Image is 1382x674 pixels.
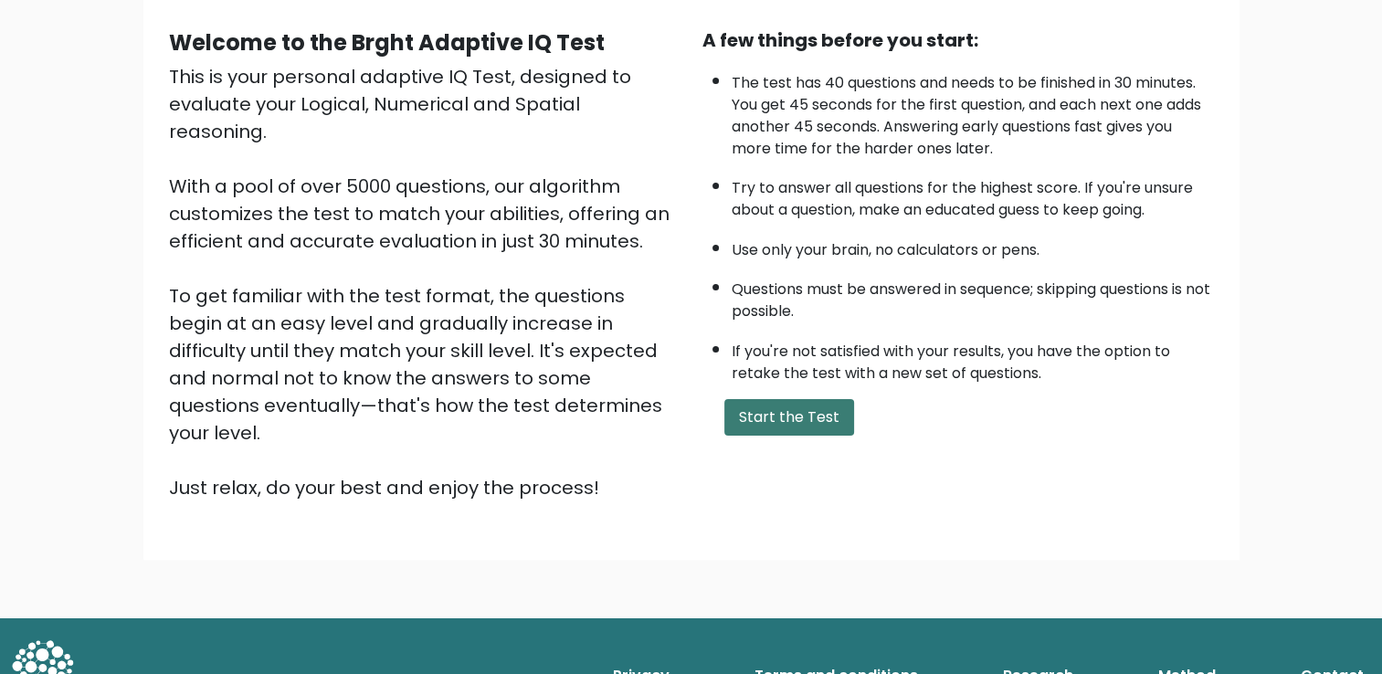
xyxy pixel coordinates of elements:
[169,63,680,501] div: This is your personal adaptive IQ Test, designed to evaluate your Logical, Numerical and Spatial ...
[702,26,1214,54] div: A few things before you start:
[732,63,1214,160] li: The test has 40 questions and needs to be finished in 30 minutes. You get 45 seconds for the firs...
[724,399,854,436] button: Start the Test
[169,27,605,58] b: Welcome to the Brght Adaptive IQ Test
[732,230,1214,261] li: Use only your brain, no calculators or pens.
[732,269,1214,322] li: Questions must be answered in sequence; skipping questions is not possible.
[732,332,1214,384] li: If you're not satisfied with your results, you have the option to retake the test with a new set ...
[732,168,1214,221] li: Try to answer all questions for the highest score. If you're unsure about a question, make an edu...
